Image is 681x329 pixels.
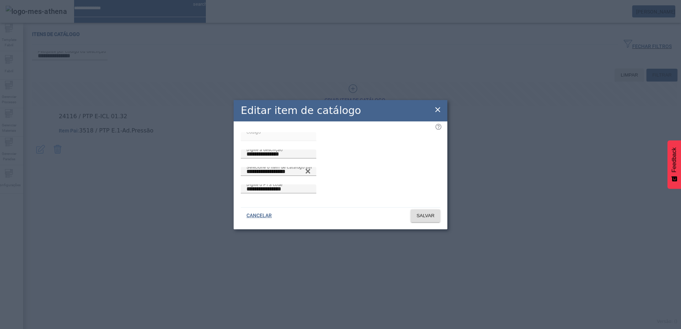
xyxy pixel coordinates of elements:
button: CANCELAR [241,209,277,222]
mat-label: Código [246,129,261,134]
h2: Editar item de catálogo [241,103,361,118]
button: Feedback - Mostrar pesquisa [667,140,681,189]
mat-label: Selecione o item de catálogo pai [246,164,312,169]
span: CANCELAR [246,212,272,219]
mat-label: Digite o PTS code [246,182,282,187]
input: Number [246,167,311,176]
button: SALVAR [411,209,440,222]
span: SALVAR [416,212,435,219]
mat-label: Digite a descrição [246,147,282,152]
span: Feedback [671,147,677,172]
